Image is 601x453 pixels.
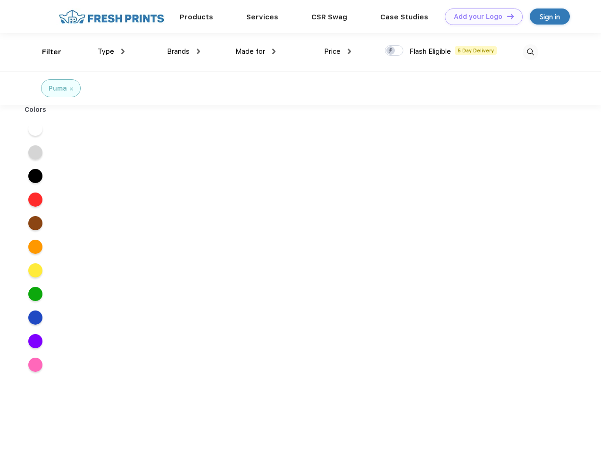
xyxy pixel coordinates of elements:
[246,13,278,21] a: Services
[409,47,451,56] span: Flash Eligible
[70,87,73,91] img: filter_cancel.svg
[49,84,67,93] div: Puma
[42,47,61,58] div: Filter
[121,49,125,54] img: dropdown.png
[272,49,275,54] img: dropdown.png
[348,49,351,54] img: dropdown.png
[56,8,167,25] img: fo%20logo%202.webp
[455,46,497,55] span: 5 Day Delivery
[507,14,514,19] img: DT
[540,11,560,22] div: Sign in
[197,49,200,54] img: dropdown.png
[454,13,502,21] div: Add your Logo
[167,47,190,56] span: Brands
[235,47,265,56] span: Made for
[311,13,347,21] a: CSR Swag
[180,13,213,21] a: Products
[530,8,570,25] a: Sign in
[523,44,538,60] img: desktop_search.svg
[324,47,341,56] span: Price
[17,105,54,115] div: Colors
[98,47,114,56] span: Type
